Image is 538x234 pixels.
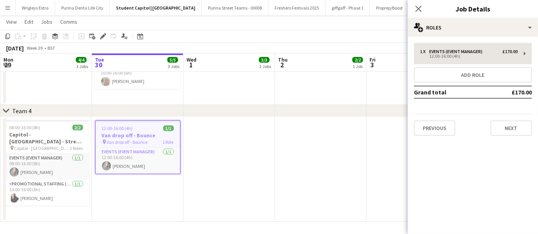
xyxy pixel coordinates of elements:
span: Tue [95,56,104,63]
div: Roles [408,18,538,37]
button: giffgaff - Phase 1 [325,0,370,15]
div: Team 4 [12,107,31,115]
button: Freshers Festivals 2025 [268,0,325,15]
td: Grand total [414,86,486,98]
button: Student Capitol | [GEOGRAPHIC_DATA] [110,0,202,15]
span: 08:00-16:00 (8h) [10,125,41,130]
div: 1 Job [353,63,363,69]
button: Purina Street Teams - 00008 [202,0,268,15]
div: 1 x [420,49,429,54]
span: Van drop off - Bounce [107,139,148,145]
button: Previous [414,120,455,136]
div: BST [47,45,55,51]
app-card-role: Events (Event Manager)1/112:00-16:00 (4h)[PERSON_NAME] [96,148,180,174]
span: 4/4 [76,57,87,63]
span: Wed [186,56,196,63]
span: 29 [2,60,13,69]
span: Thu [278,56,288,63]
span: 2/2 [352,57,363,63]
app-card-role: Promotional Staffing (Brand Ambassadors)1/110:00-16:00 (6h)[PERSON_NAME] [95,63,181,89]
div: £170.00 [502,49,518,54]
span: 3 [368,60,376,69]
a: Comms [57,17,80,27]
h3: Job Details [408,4,538,14]
h3: Van drop off - Bounce [96,132,180,139]
div: 3 Jobs [168,63,180,69]
app-card-role: Events (Event Manager)1/108:00-16:00 (8h)[PERSON_NAME] [3,154,89,180]
a: Jobs [38,17,56,27]
span: 12:00-16:00 (4h) [102,125,133,131]
td: £170.00 [486,86,532,98]
div: 2 Jobs [259,63,271,69]
span: Capitol - [GEOGRAPHIC_DATA] - Street Team [15,145,70,151]
span: 5/5 [167,57,178,63]
h3: Capitol - [GEOGRAPHIC_DATA] - Street Team [3,131,89,145]
span: 2 [277,60,288,69]
div: [DATE] [6,44,24,52]
span: Fri [370,56,376,63]
span: Jobs [41,18,52,25]
button: Next [491,120,532,136]
a: View [3,17,20,27]
button: Proprep/Boost [370,0,409,15]
div: 12:00-16:00 (4h) [420,54,518,58]
span: 1 Role [163,139,174,145]
div: 3 Jobs [76,63,88,69]
span: Edit [25,18,33,25]
span: View [6,18,17,25]
div: Events (Event Manager) [429,49,486,54]
button: Wrigleys Extra [16,0,55,15]
span: 1 [185,60,196,69]
span: 2/2 [72,125,83,130]
span: 30 [94,60,104,69]
span: 2 Roles [70,145,83,151]
app-job-card: 12:00-16:00 (4h)1/1Van drop off - Bounce Van drop off - Bounce1 RoleEvents (Event Manager)1/112:0... [95,120,181,174]
button: Purina Denta Life City [55,0,110,15]
app-card-role: Promotional Staffing (Brand Ambassadors)1/110:00-16:00 (6h)[PERSON_NAME] [3,180,89,206]
button: Add role [414,67,532,83]
span: Week 39 [25,45,44,51]
a: Edit [21,17,36,27]
span: Comms [60,18,77,25]
span: 3/3 [259,57,270,63]
app-job-card: 08:00-16:00 (8h)2/2Capitol - [GEOGRAPHIC_DATA] - Street Team Capitol - [GEOGRAPHIC_DATA] - Street... [3,120,89,206]
span: Mon [3,56,13,63]
span: 1/1 [163,125,174,131]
